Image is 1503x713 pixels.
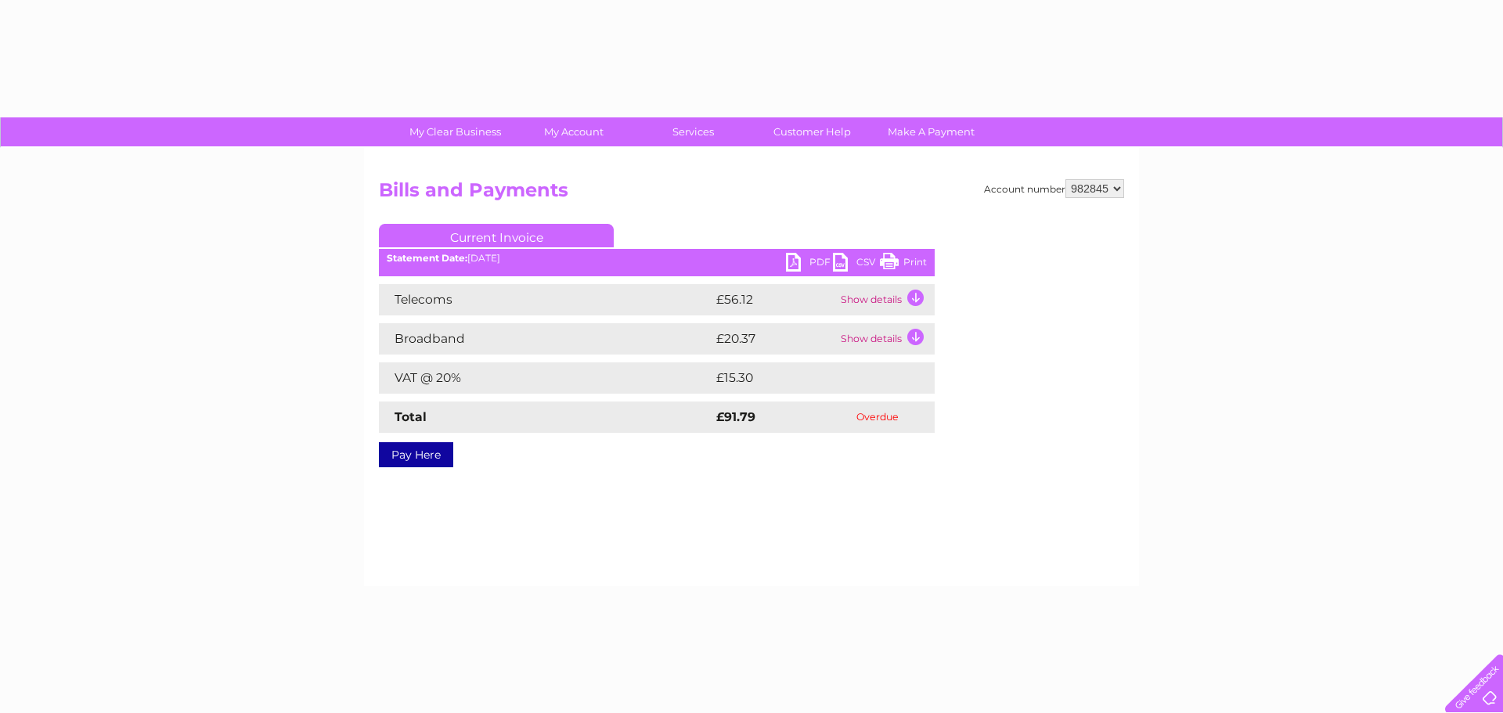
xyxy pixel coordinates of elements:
td: £15.30 [712,362,902,394]
a: My Account [510,117,639,146]
a: My Clear Business [391,117,520,146]
a: Services [629,117,758,146]
strong: £91.79 [716,409,755,424]
a: PDF [786,253,833,275]
b: Statement Date: [387,252,467,264]
h2: Bills and Payments [379,179,1124,209]
div: Account number [984,179,1124,198]
td: Telecoms [379,284,712,315]
a: Pay Here [379,442,453,467]
td: £20.37 [712,323,837,355]
td: Overdue [820,402,935,433]
a: Current Invoice [379,224,614,247]
td: Show details [837,323,935,355]
a: Make A Payment [867,117,996,146]
td: £56.12 [712,284,837,315]
td: VAT @ 20% [379,362,712,394]
td: Show details [837,284,935,315]
strong: Total [395,409,427,424]
td: Broadband [379,323,712,355]
a: Customer Help [748,117,877,146]
a: Print [880,253,927,275]
div: [DATE] [379,253,935,264]
a: CSV [833,253,880,275]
